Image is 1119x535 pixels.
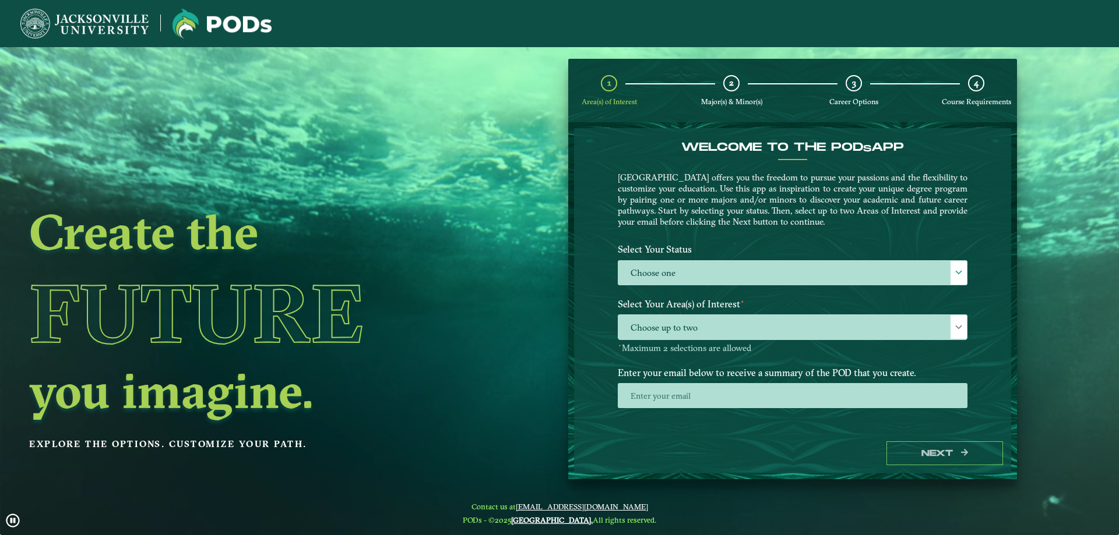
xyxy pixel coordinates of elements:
span: 2 [729,77,734,88]
sup: ⋆ [618,341,622,349]
span: Area(s) of Interest [582,97,637,106]
span: 1 [607,77,611,88]
span: 3 [852,77,856,88]
label: Choose one [618,261,967,286]
h1: Future [29,260,474,366]
p: Maximum 2 selections are allowed [618,343,967,354]
span: 4 [974,77,979,88]
span: Major(s) & Minor(s) [701,97,762,106]
h4: Welcome to the POD app [618,140,967,154]
h2: you imagine. [29,366,474,415]
span: Career Options [829,97,878,106]
input: Enter your email [618,383,967,408]
span: Course Requirements [942,97,1011,106]
span: PODs - ©2025 All rights reserved. [463,515,656,525]
label: Select Your Area(s) of Interest [609,293,976,315]
span: Choose up to two [618,315,967,340]
sup: ⋆ [740,297,745,306]
button: Next [886,441,1003,465]
h2: Create the [29,207,474,256]
label: Enter your email below to receive a summary of the POD that you create. [609,362,976,383]
p: Explore the options. Customize your path. [29,435,474,453]
p: [GEOGRAPHIC_DATA] offers you the freedom to pursue your passions and the flexibility to customize... [618,172,967,227]
img: Jacksonville University logo [20,9,149,38]
sub: s [863,143,871,154]
img: Jacksonville University logo [173,9,272,38]
label: Select Your Status [609,239,976,260]
a: [GEOGRAPHIC_DATA]. [511,515,593,525]
span: Contact us at [463,502,656,511]
a: [EMAIL_ADDRESS][DOMAIN_NAME] [516,502,648,511]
